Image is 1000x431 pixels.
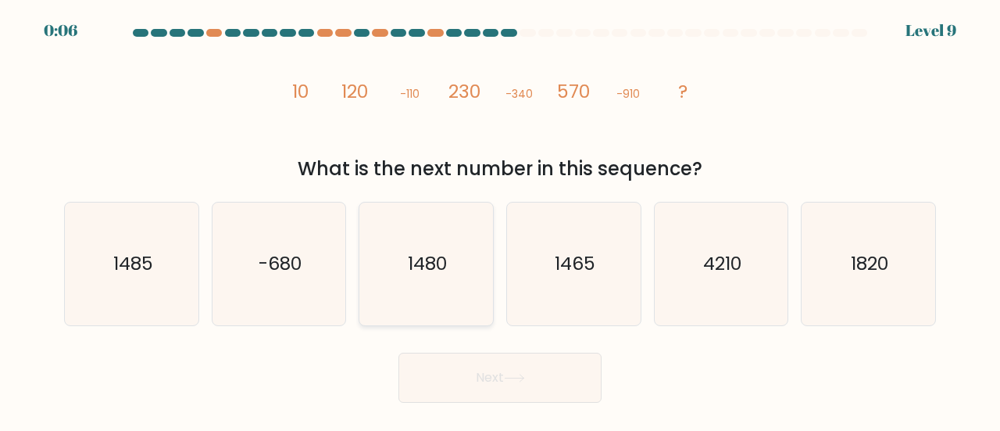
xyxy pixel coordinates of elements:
tspan: -910 [616,86,640,102]
tspan: 10 [292,79,309,104]
tspan: -340 [505,86,533,102]
text: 1820 [851,250,888,276]
tspan: 230 [448,79,480,104]
tspan: ? [678,79,687,104]
text: 1485 [112,250,152,276]
text: 1465 [555,250,595,276]
text: -680 [259,250,302,276]
tspan: 570 [557,79,590,104]
tspan: -110 [400,86,420,102]
button: Next [398,353,602,403]
div: What is the next number in this sequence? [73,155,927,183]
tspan: 120 [342,79,369,104]
text: 1480 [408,250,447,276]
text: 4210 [703,250,741,276]
div: Level 9 [905,19,956,42]
div: 0:06 [44,19,77,42]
